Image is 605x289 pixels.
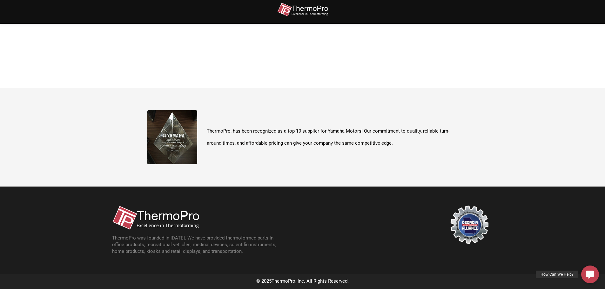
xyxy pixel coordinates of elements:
div: © 2025 , Inc. All Rights Reserved. [106,277,500,286]
img: georgia-manufacturing-alliance [450,206,488,244]
img: thermopro-logo-non-iso [112,206,199,230]
img: thermopro-logo-non-iso [277,3,328,17]
p: ThermoPro, has been recognized as a top 10 supplier for Yamaha Motors! Our commitment to quality,... [207,125,458,149]
a: How Can We Help? [581,266,599,283]
span: ThermoPro [272,278,295,284]
div: How Can We Help? [536,271,578,278]
p: ThermoPro was founded in [DATE]. We have provided thermoformed parts in office products, recreati... [112,235,284,255]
